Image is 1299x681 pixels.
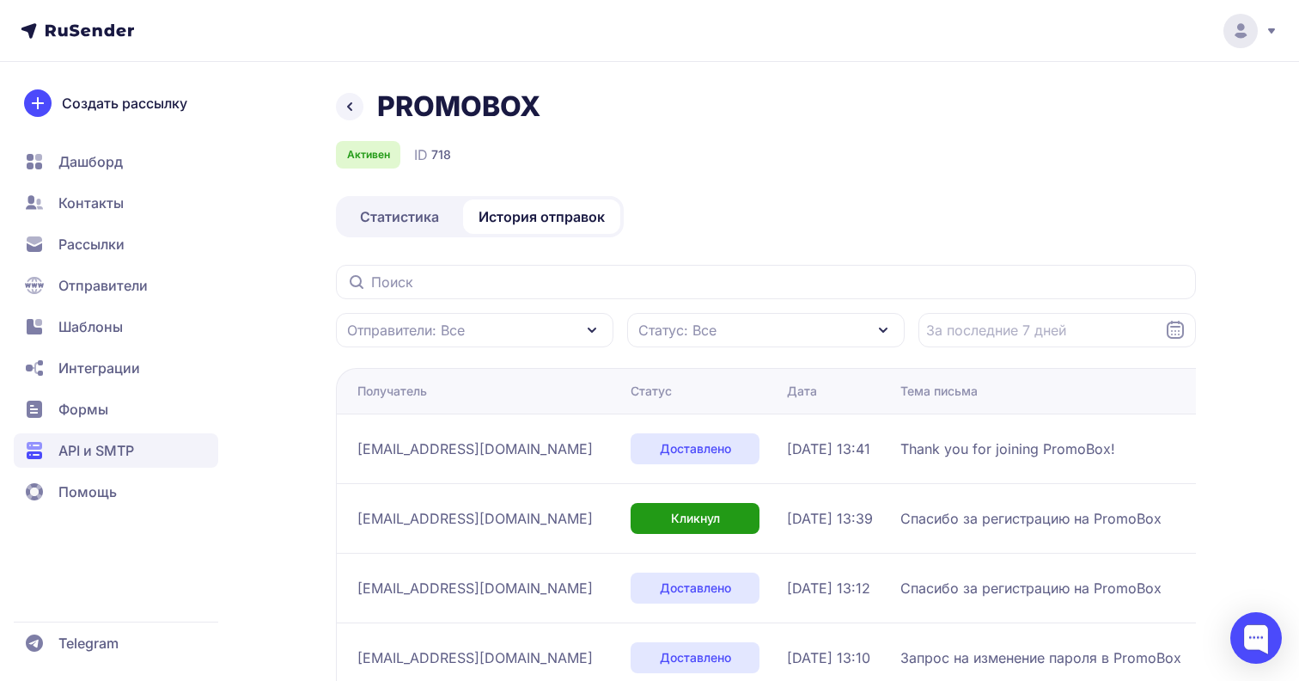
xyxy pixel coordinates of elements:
[900,439,1115,459] span: Thank you for joining PromoBox!
[479,206,605,227] span: История отправок
[62,93,187,113] span: Создать рассылку
[900,383,978,400] div: Тема письма
[347,148,390,162] span: Активен
[58,358,140,378] span: Интеграции
[671,510,720,527] span: Кликнул
[58,399,108,420] span: Формы
[357,383,427,400] div: Получатель
[377,89,540,124] h1: PROMOBOX
[58,316,123,337] span: Шаблоны
[58,633,119,653] span: Telegram
[357,508,593,529] span: [EMAIL_ADDRESS][DOMAIN_NAME]
[357,647,593,668] span: [EMAIL_ADDRESS][DOMAIN_NAME]
[787,578,870,598] span: [DATE] 13:12
[431,146,451,163] span: 718
[660,649,731,666] span: Доставлено
[638,320,717,340] span: Статус: Все
[631,383,672,400] div: Статус
[787,383,817,400] div: Дата
[339,199,460,234] a: Статистика
[660,580,731,597] span: Доставлено
[357,578,593,598] span: [EMAIL_ADDRESS][DOMAIN_NAME]
[787,508,873,529] span: [DATE] 13:39
[360,206,439,227] span: Статистика
[58,151,123,172] span: Дашборд
[58,275,148,296] span: Отправители
[58,234,125,255] span: Рассылки
[918,313,1196,347] input: Datepicker input
[14,626,218,660] a: Telegram
[900,578,1162,598] span: Спасибо за регистрацию на PromoBox
[414,144,451,165] div: ID
[347,320,465,340] span: Отправители: Все
[58,482,117,502] span: Помощь
[58,440,134,461] span: API и SMTP
[900,647,1181,668] span: Запрос на изменение пароля в PromoBox
[660,440,731,457] span: Доставлено
[787,439,870,459] span: [DATE] 13:41
[336,265,1196,299] input: Поиск
[787,647,870,668] span: [DATE] 13:10
[463,199,620,234] a: История отправок
[357,439,593,459] span: [EMAIL_ADDRESS][DOMAIN_NAME]
[900,508,1162,529] span: Спасибо за регистрацию на PromoBox
[58,193,124,213] span: Контакты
